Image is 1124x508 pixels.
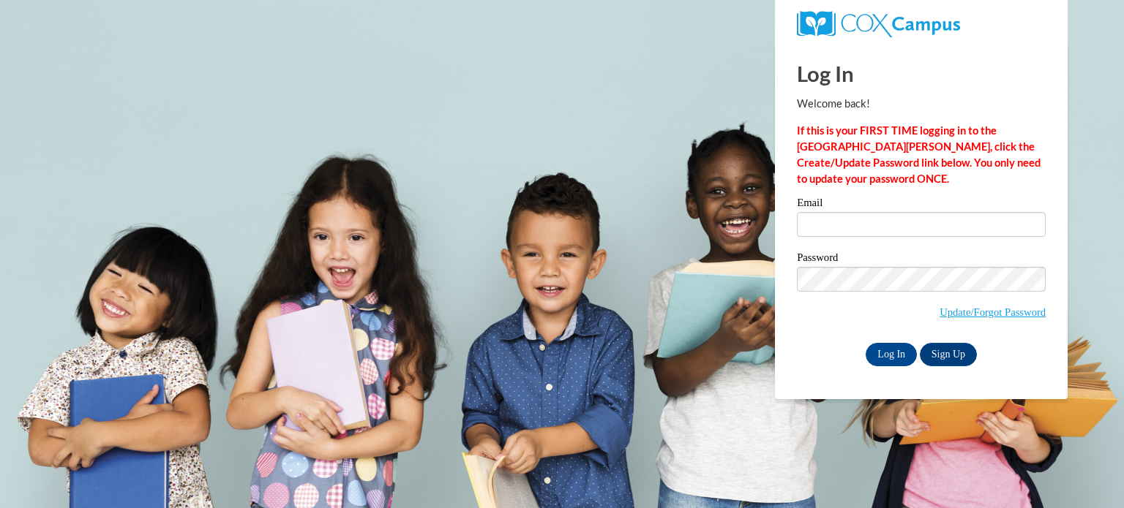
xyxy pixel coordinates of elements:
[797,11,960,37] img: COX Campus
[797,197,1046,212] label: Email
[797,58,1046,88] h1: Log In
[866,343,917,366] input: Log In
[797,124,1041,185] strong: If this is your FIRST TIME logging in to the [GEOGRAPHIC_DATA][PERSON_NAME], click the Create/Upd...
[920,343,977,366] a: Sign Up
[797,96,1046,112] p: Welcome back!
[940,306,1046,318] a: Update/Forgot Password
[797,17,960,29] a: COX Campus
[797,252,1046,267] label: Password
